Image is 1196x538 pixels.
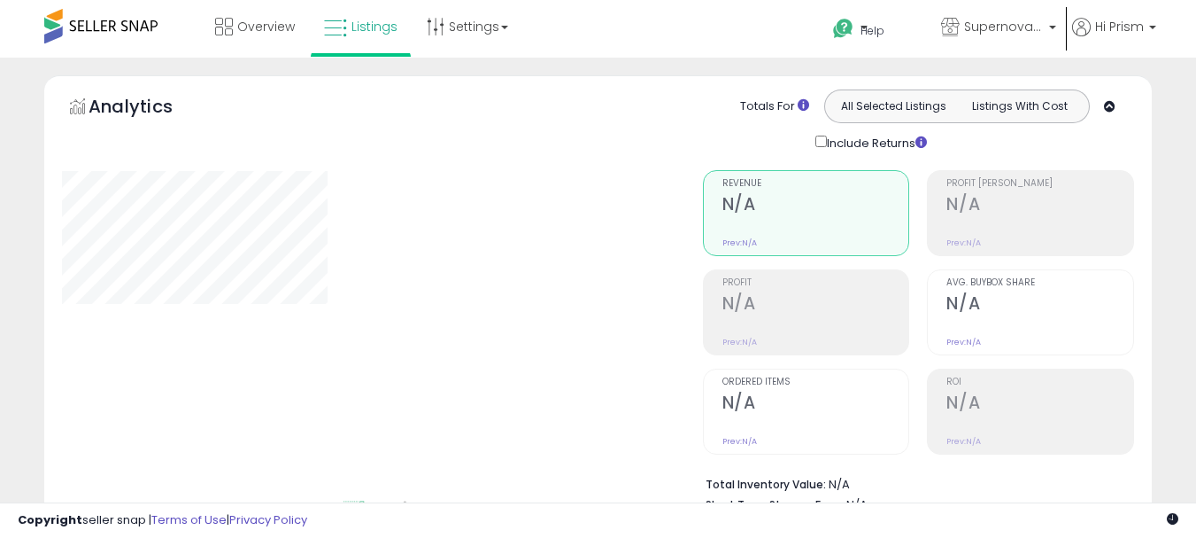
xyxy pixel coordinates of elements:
[946,337,981,347] small: Prev: N/A
[946,278,1133,288] span: Avg. Buybox Share
[706,497,844,512] b: Short Term Storage Fees:
[946,393,1133,417] h2: N/A
[722,278,909,288] span: Profit
[151,511,227,528] a: Terms of Use
[946,194,1133,218] h2: N/A
[89,94,207,123] h5: Analytics
[722,238,757,248] small: Prev: N/A
[832,18,854,40] i: Get Help
[722,293,909,317] h2: N/A
[860,23,884,38] span: Help
[237,18,295,35] span: Overview
[18,511,82,528] strong: Copyright
[722,194,909,218] h2: N/A
[351,18,397,35] span: Listings
[740,98,809,115] div: Totals For
[722,378,909,387] span: Ordered Items
[946,238,981,248] small: Prev: N/A
[829,95,957,118] button: All Selected Listings
[18,512,307,529] div: seller snap | |
[946,378,1133,387] span: ROI
[229,511,307,528] a: Privacy Policy
[722,436,757,447] small: Prev: N/A
[964,18,1044,35] span: Supernova Co.
[722,393,909,417] h2: N/A
[802,132,948,152] div: Include Returns
[1095,18,1144,35] span: Hi Prism
[846,496,868,513] span: N/A
[946,436,981,447] small: Prev: N/A
[706,472,1121,494] li: N/A
[706,477,826,492] b: Total Inventory Value:
[956,95,1084,118] button: Listings With Cost
[946,179,1133,189] span: Profit [PERSON_NAME]
[1072,18,1156,58] a: Hi Prism
[722,337,757,347] small: Prev: N/A
[722,179,909,189] span: Revenue
[946,293,1133,317] h2: N/A
[819,4,925,58] a: Help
